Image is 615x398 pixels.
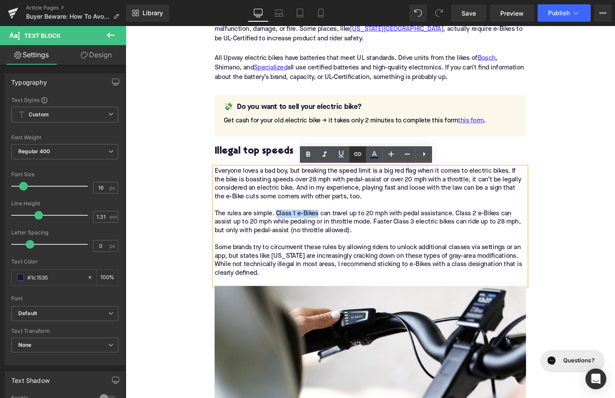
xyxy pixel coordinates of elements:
div: Letter Spacing [11,230,118,236]
span: em [110,214,117,220]
a: Bosch [378,29,398,39]
font: 💸 Do you want to sell your electric bike? [106,83,254,91]
b: Regular 400 [18,148,50,155]
button: More [594,4,612,22]
div: Open Intercom Messenger [585,368,606,389]
a: this form [357,96,385,107]
div: Text Color [11,259,118,265]
a: Preview [490,4,534,22]
div: Text Styles [11,96,118,103]
div: Text Shadow [11,372,50,384]
span: Publish [548,10,570,16]
iframe: Gorgias live chat messenger [442,345,517,374]
a: Tablet [289,4,310,22]
i: Default [18,310,37,317]
div: Font Size [11,171,118,178]
div: Everyone loves a bad boy, but breaking the speed limit is a big red flag when it comes to electri... [96,151,430,279]
div: Font Weight [11,135,118,141]
a: Design [65,45,128,65]
div: Text Transform [11,328,118,334]
a: Article Pages [26,4,126,11]
span: . [385,98,387,105]
a: Laptop [269,4,289,22]
a: New Library [126,4,169,22]
span: Text Block [24,32,60,39]
div: % [97,270,118,285]
span: px [110,243,117,249]
span: Save [462,9,476,18]
h3: Illegal top speeds [96,128,430,141]
a: Mobile [310,4,331,22]
span: Library [143,9,163,17]
b: None [18,342,32,348]
div: Font [11,296,118,302]
div: Typography [11,74,47,86]
div: Some brands try to circumvent these rules by allowing riders to unlock additional classes via set... [96,234,430,270]
span: px [110,185,117,191]
span: Preview [500,9,524,18]
span: Buyer Beware: How To Avoid Cheap E-Bikes [26,13,110,20]
input: Color [27,273,83,282]
div: Line Height [11,201,118,207]
b: Custom [29,111,49,118]
button: Redo [430,4,448,22]
span: Get cash for your old electric bike -> it takes only 2 minutes to complete this form [106,98,357,105]
button: Publish [538,4,591,22]
a: Desktop [248,4,269,22]
a: Specialized [138,39,174,50]
button: Undo [409,4,427,22]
